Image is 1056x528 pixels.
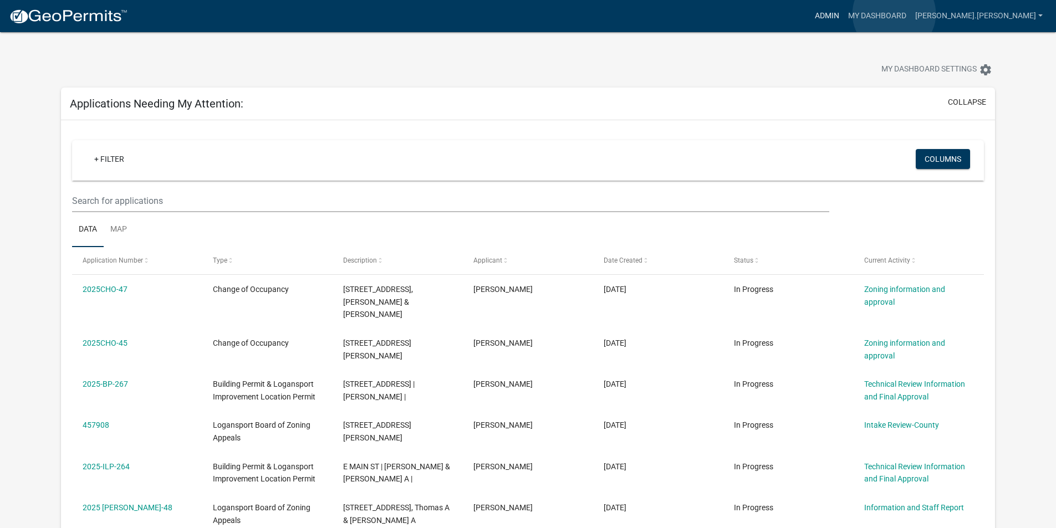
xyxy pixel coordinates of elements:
[343,421,411,442] span: 2105 N THIRD ST, Gross, James P
[604,421,626,429] span: 08/01/2025
[473,421,533,429] span: James gross
[213,503,310,525] span: Logansport Board of Zoning Appeals
[343,380,415,401] span: 1005 -07 NORTH ST | Zoluk, Omar Ramiro |
[604,285,626,294] span: 08/06/2025
[723,247,853,274] datatable-header-cell: Status
[734,257,753,264] span: Status
[604,462,626,471] span: 07/29/2025
[202,247,333,274] datatable-header-cell: Type
[864,503,964,512] a: Information and Staff Report
[85,149,133,169] a: + Filter
[911,6,1047,27] a: [PERSON_NAME].[PERSON_NAME]
[734,380,773,388] span: In Progress
[864,285,945,306] a: Zoning information and approval
[864,421,939,429] a: Intake Review-County
[213,462,315,484] span: Building Permit & Logansport Improvement Location Permit
[593,247,723,274] datatable-header-cell: Date Created
[734,462,773,471] span: In Progress
[881,63,977,76] span: My Dashboard Settings
[83,462,130,471] a: 2025-ILP-264
[213,285,289,294] span: Change of Occupancy
[734,285,773,294] span: In Progress
[463,247,593,274] datatable-header-cell: Applicant
[83,285,127,294] a: 2025CHO-47
[213,257,227,264] span: Type
[343,285,413,319] span: 231 E MIAMI AVE De Mar, Andrea Somara Rodriquez & Martinez, Cecill
[104,212,134,248] a: Map
[604,380,626,388] span: 08/01/2025
[873,59,1001,80] button: My Dashboard Settingssettings
[83,339,127,347] a: 2025CHO-45
[473,380,533,388] span: Omar Zoluk
[734,339,773,347] span: In Progress
[473,285,533,294] span: Andrea Rodriguez
[734,421,773,429] span: In Progress
[343,339,411,360] span: 1005 -07 NORTH ST Zoluk, Omar Ramiro
[83,380,128,388] a: 2025-BP-267
[979,63,992,76] i: settings
[343,503,450,525] span: 131 BURLINGTON AVE, Pasquale, Thomas A & Tari A
[213,421,310,442] span: Logansport Board of Zoning Appeals
[916,149,970,169] button: Columns
[343,257,377,264] span: Description
[473,257,502,264] span: Applicant
[70,97,243,110] h5: Applications Needing My Attention:
[864,339,945,360] a: Zoning information and approval
[844,6,911,27] a: My Dashboard
[213,380,315,401] span: Building Permit & Logansport Improvement Location Permit
[810,6,844,27] a: Admin
[72,189,829,212] input: Search for applications
[473,339,533,347] span: Omar Zoluk
[853,247,983,274] datatable-header-cell: Current Activity
[83,503,172,512] a: 2025 [PERSON_NAME]-48
[72,247,202,274] datatable-header-cell: Application Number
[83,257,143,264] span: Application Number
[473,462,533,471] span: SCOTT A STEBBINS
[948,96,986,108] button: collapse
[72,212,104,248] a: Data
[604,503,626,512] span: 07/23/2025
[343,462,450,484] span: E MAIN ST | Stebbins, George L & Scott A |
[83,421,109,429] a: 457908
[473,503,533,512] span: Jamey Harper
[604,257,642,264] span: Date Created
[864,380,965,401] a: Technical Review Information and Final Approval
[213,339,289,347] span: Change of Occupancy
[864,462,965,484] a: Technical Review Information and Final Approval
[734,503,773,512] span: In Progress
[604,339,626,347] span: 08/01/2025
[864,257,910,264] span: Current Activity
[333,247,463,274] datatable-header-cell: Description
